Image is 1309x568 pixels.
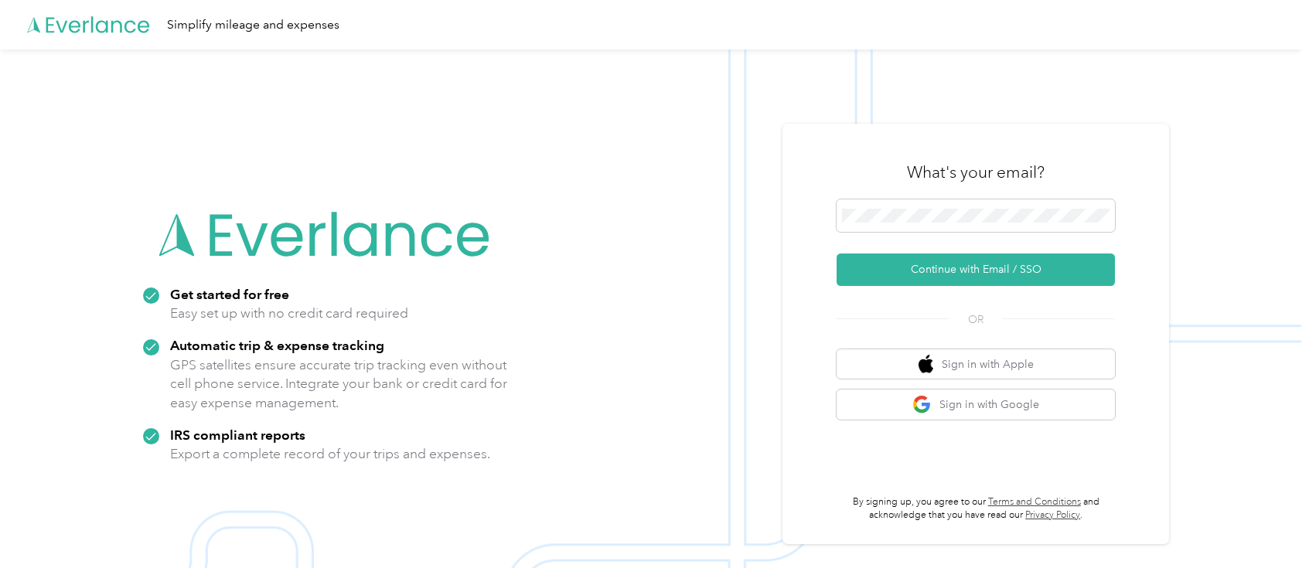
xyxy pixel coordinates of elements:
img: apple logo [919,355,934,374]
img: google logo [912,395,932,414]
strong: Get started for free [170,286,289,302]
a: Privacy Policy [1025,509,1080,521]
button: apple logoSign in with Apple [837,349,1115,379]
a: Terms and Conditions [988,496,1081,508]
strong: Automatic trip & expense tracking [170,337,384,353]
p: By signing up, you agree to our and acknowledge that you have read our . [837,495,1115,522]
h3: What's your email? [907,162,1045,183]
span: OR [949,311,1003,328]
p: Easy set up with no credit card required [170,304,408,323]
button: Continue with Email / SSO [837,253,1115,286]
button: google logoSign in with Google [837,389,1115,420]
p: Export a complete record of your trips and expenses. [170,444,490,464]
p: GPS satellites ensure accurate trip tracking even without cell phone service. Integrate your bank... [170,355,508,413]
div: Simplify mileage and expenses [167,15,339,35]
strong: IRS compliant reports [170,427,305,443]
